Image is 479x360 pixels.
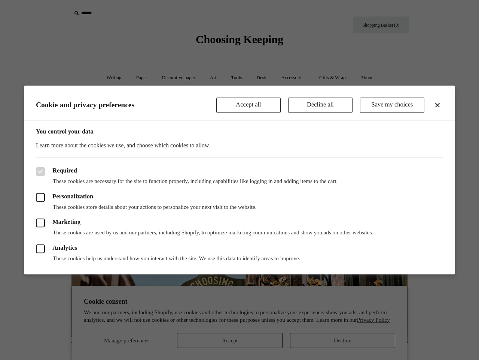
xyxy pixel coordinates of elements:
p: These cookies are used by us and our partners, including Shopify, to optimize marketing communica... [36,229,443,237]
button: Decline all [288,97,353,112]
button: Save my choices [360,97,424,112]
label: Personalization [36,193,443,202]
p: These cookies store details about your actions to personalize your next visit to the website. [36,204,443,211]
p: Learn more about the cookies we use, and choose which cookies to allow. [36,141,443,150]
button: Close dialog [433,100,442,109]
label: Analytics [36,244,443,253]
p: These cookies are necessary for the site to function properly, including capabilities like loggin... [36,178,443,186]
button: Accept all [216,97,281,112]
h3: You control your data [36,128,443,135]
h2: Cookie and privacy preferences [36,101,216,109]
p: These cookies help us understand how you interact with the site. We use this data to identify are... [36,255,443,262]
label: Required [36,167,443,176]
label: Marketing [36,219,443,228]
